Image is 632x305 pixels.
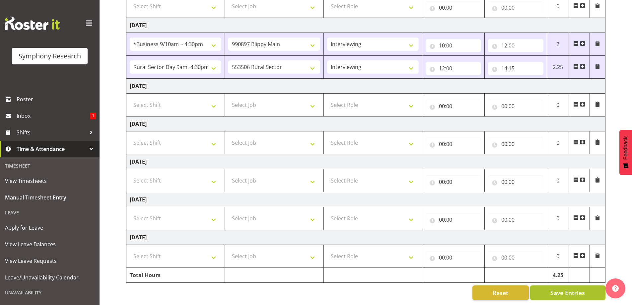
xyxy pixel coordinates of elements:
td: 0 [547,245,569,268]
span: Reset [493,288,508,297]
img: help-xxl-2.png [612,285,619,292]
td: [DATE] [126,230,605,245]
input: Click to select... [488,39,543,52]
span: View Timesheets [5,176,95,186]
span: Time & Attendance [17,144,86,154]
td: 4.25 [547,268,569,283]
input: Click to select... [488,251,543,264]
a: View Timesheets [2,173,98,189]
span: Manual Timesheet Entry [5,192,95,202]
input: Click to select... [426,251,481,264]
span: Shifts [17,127,86,137]
input: Click to select... [488,100,543,113]
div: Symphony Research [19,51,81,61]
td: 0 [547,207,569,230]
input: Click to select... [426,175,481,189]
td: 2.25 [547,56,569,79]
span: Apply for Leave [5,223,95,233]
td: [DATE] [126,192,605,207]
input: Click to select... [488,137,543,151]
span: Roster [17,94,96,104]
a: Apply for Leave [2,219,98,236]
input: Click to select... [426,1,481,14]
button: Save Entries [530,285,605,300]
div: Timesheet [2,159,98,173]
a: Manual Timesheet Entry [2,189,98,206]
input: Click to select... [426,100,481,113]
td: Total Hours [126,268,225,283]
span: 1 [90,113,96,119]
input: Click to select... [488,213,543,226]
td: 0 [547,94,569,116]
button: Feedback - Show survey [619,130,632,175]
input: Click to select... [426,39,481,52]
a: View Leave Requests [2,253,98,269]
td: 2 [547,33,569,56]
input: Click to select... [488,62,543,75]
a: Leave/Unavailability Calendar [2,269,98,286]
div: Leave [2,206,98,219]
span: Leave/Unavailability Calendar [5,272,95,282]
span: Save Entries [550,288,585,297]
input: Click to select... [426,213,481,226]
img: Rosterit website logo [5,17,60,30]
input: Click to select... [426,137,481,151]
td: [DATE] [126,79,605,94]
input: Click to select... [426,62,481,75]
td: [DATE] [126,116,605,131]
span: View Leave Balances [5,239,95,249]
td: 0 [547,169,569,192]
a: View Leave Balances [2,236,98,253]
input: Click to select... [488,175,543,189]
input: Click to select... [488,1,543,14]
td: 0 [547,131,569,154]
span: Feedback [623,136,629,160]
span: View Leave Requests [5,256,95,266]
td: [DATE] [126,154,605,169]
td: [DATE] [126,18,605,33]
button: Reset [472,285,529,300]
div: Unavailability [2,286,98,299]
span: Inbox [17,111,90,121]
